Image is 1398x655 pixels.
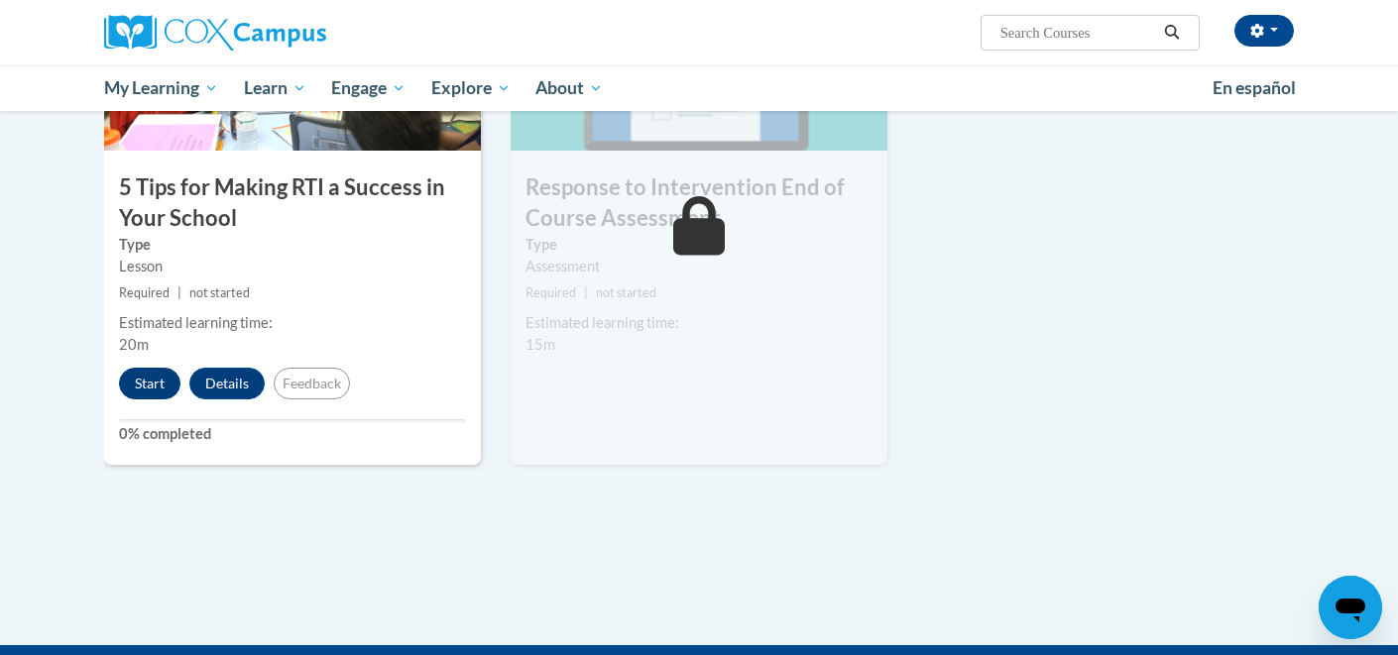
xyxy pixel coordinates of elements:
[1234,15,1294,47] button: Account Settings
[189,368,265,399] button: Details
[525,312,873,334] div: Estimated learning time:
[119,368,180,399] button: Start
[596,285,656,300] span: not started
[119,285,170,300] span: Required
[74,65,1324,111] div: Main menu
[119,234,466,256] label: Type
[511,172,887,234] h3: Response to Intervention End of Course Assessment
[104,76,218,100] span: My Learning
[584,285,588,300] span: |
[189,285,250,300] span: not started
[525,256,873,277] div: Assessment
[418,65,524,111] a: Explore
[104,15,326,51] img: Cox Campus
[1200,67,1309,109] a: En español
[119,256,466,277] div: Lesson
[535,76,603,100] span: About
[1319,576,1382,639] iframe: Button to launch messaging window
[1213,77,1296,98] span: En español
[231,65,319,111] a: Learn
[431,76,511,100] span: Explore
[104,172,481,234] h3: 5 Tips for Making RTI a Success in Your School
[119,336,149,353] span: 20m
[274,368,350,399] button: Feedback
[998,21,1157,45] input: Search Courses
[331,76,406,100] span: Engage
[525,336,555,353] span: 15m
[524,65,617,111] a: About
[525,234,873,256] label: Type
[91,65,231,111] a: My Learning
[104,15,481,51] a: Cox Campus
[318,65,418,111] a: Engage
[1157,21,1187,45] button: Search
[119,312,466,334] div: Estimated learning time:
[525,285,576,300] span: Required
[177,285,181,300] span: |
[119,423,466,445] label: 0% completed
[244,76,306,100] span: Learn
